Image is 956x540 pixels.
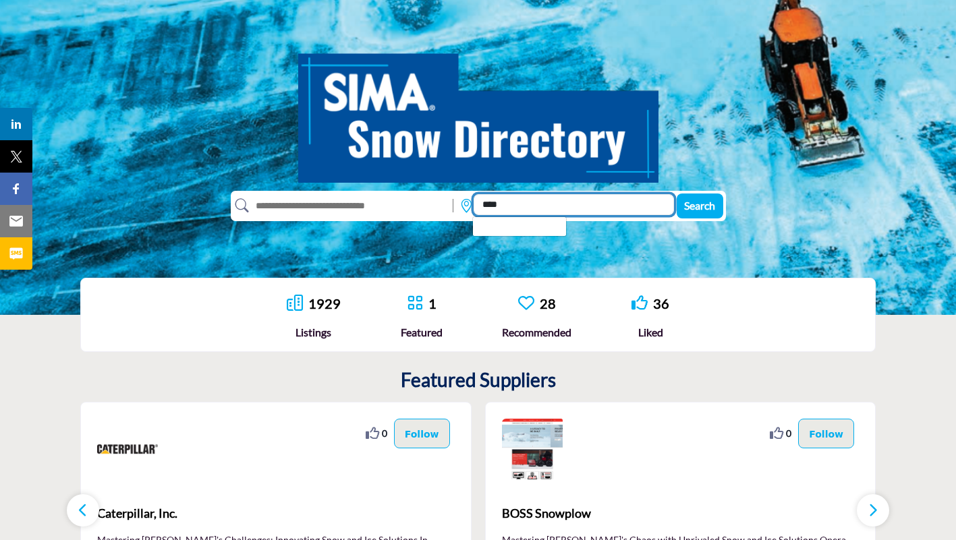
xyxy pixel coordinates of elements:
[502,496,860,532] a: BOSS Snowplow
[97,419,158,479] img: Caterpillar, Inc.
[287,324,341,340] div: Listings
[298,38,658,183] img: SIMA Snow Directory
[653,295,669,311] a: 36
[502,504,860,522] span: BOSS Snowplow
[428,295,437,311] a: 1
[394,419,450,448] button: Follow
[786,426,791,440] span: 0
[382,426,387,440] span: 0
[502,419,563,479] img: BOSS Snowplow
[631,295,648,311] i: Go to Liked
[405,426,439,441] p: Follow
[401,324,443,340] div: Featured
[97,504,455,522] span: Caterpillar, Inc.
[407,295,423,313] a: Go to Featured
[540,295,556,311] a: 28
[97,496,455,532] a: Caterpillar, Inc.
[631,324,669,340] div: Liked
[449,196,457,216] img: Rectangle%203585.svg
[308,295,341,311] a: 1929
[677,193,723,218] button: Search
[518,295,534,313] a: Go to Recommended
[401,369,556,392] h2: Featured Suppliers
[809,426,843,441] p: Follow
[798,419,854,448] button: Follow
[684,199,715,212] span: Search
[502,324,571,340] div: Recommended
